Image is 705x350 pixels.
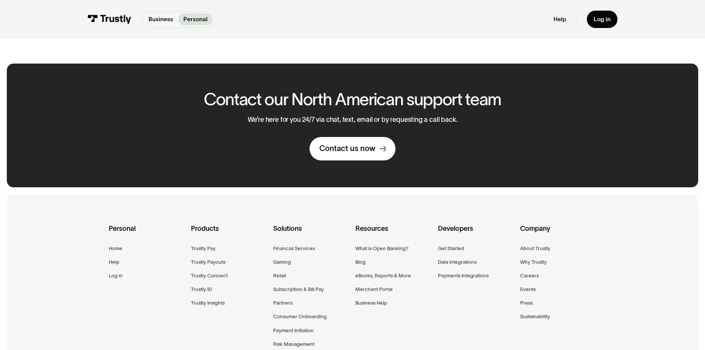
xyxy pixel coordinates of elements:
[248,116,458,124] p: We’re here for you 24/7 via chat, text, email or by requesting a call back.
[355,223,431,244] div: Resources
[109,244,122,253] a: Home
[191,244,216,253] a: Trustly Pay
[273,258,291,267] a: Gaming
[144,13,178,25] a: Business
[273,313,327,321] a: Consumer Onboarding
[520,244,550,253] a: About Trustly
[273,299,292,308] a: Partners
[191,299,225,308] a: Trustly Insights
[191,285,212,294] a: Trustly ID
[319,144,375,154] div: Contact us now
[520,258,547,267] a: Why Trustly
[204,90,501,109] h2: Contact our North American support team
[553,16,566,23] a: Help
[520,285,536,294] a: Events
[520,313,550,321] a: Sustainability
[183,15,208,23] p: Personal
[438,258,477,267] a: Data Integrations
[355,258,366,267] a: Blog
[191,272,228,280] a: Trustly Connect
[109,223,185,244] div: Personal
[594,16,611,23] div: Log in
[149,15,173,23] p: Business
[438,272,489,280] a: Payments Integrations
[273,340,314,349] a: Risk Management
[178,13,213,25] a: Personal
[520,299,533,308] a: Press
[273,327,314,335] a: Payment Initiation
[520,272,539,280] a: Careers
[438,223,514,244] div: Developers
[355,285,392,294] a: Merchant Portal
[355,299,387,308] a: Business Help
[310,137,396,160] a: Contact us now
[520,223,596,244] div: Company
[109,272,123,280] a: Log in
[109,258,119,267] a: Help
[273,285,324,294] a: Subscription & Bill Pay
[273,223,349,244] div: Solutions
[273,244,315,253] a: Financial Services
[191,223,267,244] div: Products
[438,244,464,253] a: Get Started
[355,244,408,253] a: What is Open Banking?
[355,272,411,280] a: eBooks, Reports & More
[587,11,617,28] a: Log in
[273,272,286,280] a: Retail
[88,15,131,24] img: Trustly Logo
[191,258,225,267] a: Trustly Payouts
